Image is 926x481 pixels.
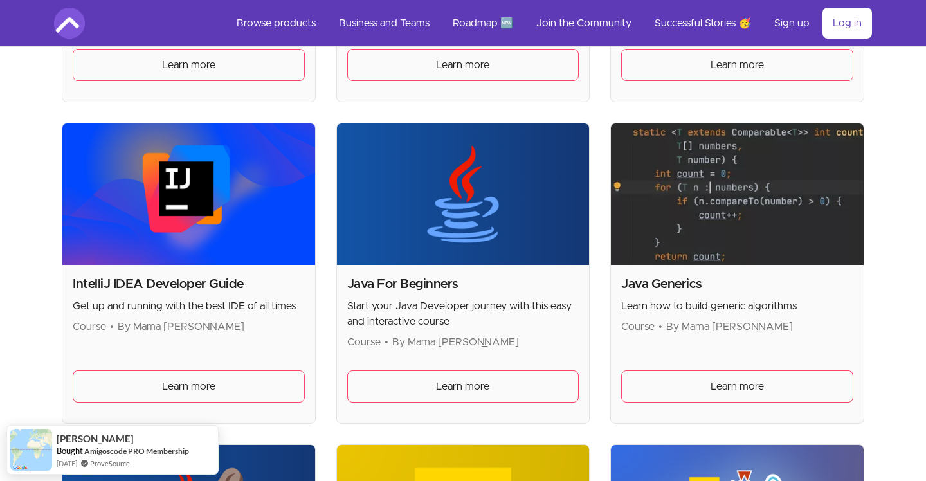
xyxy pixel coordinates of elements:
[392,337,519,347] span: By Mama [PERSON_NAME]
[54,8,85,39] img: Amigoscode logo
[611,123,864,266] img: Product image for Java Generics
[73,298,305,314] p: Get up and running with the best IDE of all times
[711,379,764,394] span: Learn more
[764,8,820,39] a: Sign up
[347,370,579,403] a: Learn more
[62,123,315,266] img: Product image for IntelliJ IDEA Developer Guide
[226,8,872,39] nav: Main
[57,446,83,456] span: Bought
[436,379,489,394] span: Learn more
[347,49,579,81] a: Learn more
[436,57,489,73] span: Learn more
[347,337,381,347] span: Course
[711,57,764,73] span: Learn more
[666,322,793,332] span: By Mama [PERSON_NAME]
[337,123,590,266] img: Product image for Java For Beginners
[822,8,872,39] a: Log in
[226,8,326,39] a: Browse products
[621,49,853,81] a: Learn more
[621,275,853,293] h2: Java Generics
[73,49,305,81] a: Learn more
[526,8,642,39] a: Join the Community
[658,322,662,332] span: •
[162,379,215,394] span: Learn more
[73,275,305,293] h2: IntelliJ IDEA Developer Guide
[621,322,655,332] span: Course
[110,322,114,332] span: •
[84,446,189,457] a: Amigoscode PRO Membership
[73,322,106,332] span: Course
[57,458,77,469] span: [DATE]
[73,370,305,403] a: Learn more
[90,458,130,469] a: ProveSource
[621,298,853,314] p: Learn how to build generic algorithms
[385,337,388,347] span: •
[162,57,215,73] span: Learn more
[329,8,440,39] a: Business and Teams
[57,433,134,444] span: [PERSON_NAME]
[644,8,761,39] a: Successful Stories 🥳
[442,8,523,39] a: Roadmap 🆕
[10,429,52,471] img: provesource social proof notification image
[118,322,244,332] span: By Mama [PERSON_NAME]
[621,370,853,403] a: Learn more
[347,275,579,293] h2: Java For Beginners
[347,298,579,329] p: Start your Java Developer journey with this easy and interactive course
